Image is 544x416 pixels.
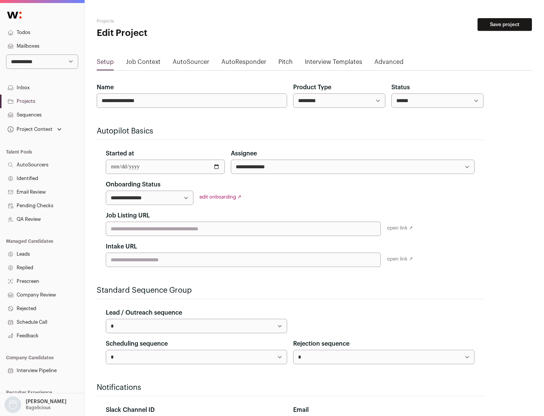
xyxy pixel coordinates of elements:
[278,57,293,70] a: Pitch
[106,242,137,251] label: Intake URL
[3,396,68,413] button: Open dropdown
[3,8,26,23] img: Wellfound
[6,124,63,135] button: Open dropdown
[478,18,532,31] button: Save project
[305,57,362,70] a: Interview Templates
[293,405,474,414] div: Email
[97,382,484,393] h2: Notifications
[97,285,484,296] h2: Standard Sequence Group
[391,83,410,92] label: Status
[106,339,168,348] label: Scheduling sequence
[293,339,349,348] label: Rejection sequence
[97,27,242,39] h1: Edit Project
[5,396,21,413] img: nopic.png
[106,405,155,414] label: Slack Channel ID
[173,57,209,70] a: AutoSourcer
[6,126,53,132] div: Project Context
[26,405,51,411] p: Bagelicious
[97,18,242,24] h2: Projects
[106,149,134,158] label: Started at
[106,180,161,189] label: Onboarding Status
[106,211,150,220] label: Job Listing URL
[106,308,182,317] label: Lead / Outreach sequence
[231,149,257,158] label: Assignee
[97,83,114,92] label: Name
[374,57,403,70] a: Advanced
[97,126,484,137] h2: Autopilot Basics
[293,83,331,92] label: Product Type
[221,57,266,70] a: AutoResponder
[97,57,114,70] a: Setup
[126,57,161,70] a: Job Context
[199,194,241,199] a: edit onboarding ↗
[26,399,66,405] p: [PERSON_NAME]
